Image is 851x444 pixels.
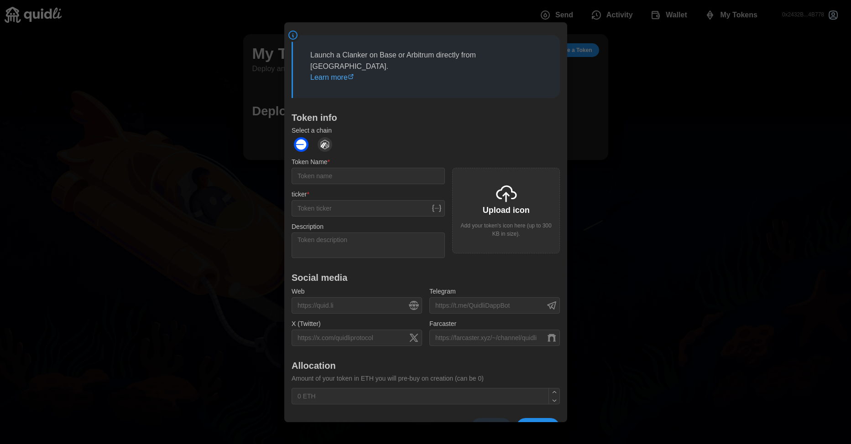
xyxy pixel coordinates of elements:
label: Token Name [292,157,330,167]
input: https://farcaster.xyz/~/channel/quidli [429,329,560,346]
input: Token ticker [292,200,445,217]
a: Learn more [310,73,354,81]
p: Select a chain [292,126,560,135]
img: Arbitrum [318,137,332,152]
input: Token name [292,168,445,184]
label: Description [292,222,324,232]
p: Launch a Clanker on Base or Arbitrum directly from [GEOGRAPHIC_DATA]. [310,49,543,83]
button: Arbitrum [315,135,334,154]
input: https://t.me/QuidliDappBot [429,297,560,314]
label: Farcaster [429,319,456,329]
span: Create [527,418,549,437]
button: Close [470,418,512,437]
label: X (Twitter) [292,319,321,329]
input: 0 ETH [292,388,560,404]
h1: Token info [292,112,560,124]
h1: Allocation [292,359,560,371]
input: https://x.com/quidliprotocol [292,329,422,346]
h1: Social media [292,272,560,284]
button: Base [292,135,311,154]
p: Amount of your token in ETH you will pre-buy on creation (can be 0) [292,373,560,383]
label: ticker [292,190,309,200]
button: Create [516,418,560,437]
label: Telegram [429,287,456,297]
input: https://quid.li [292,297,422,314]
img: Base [294,137,308,152]
span: Close [481,418,501,437]
label: Web [292,287,305,297]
